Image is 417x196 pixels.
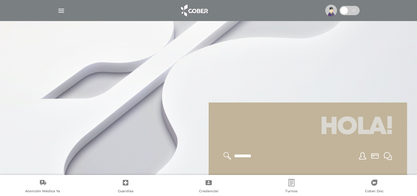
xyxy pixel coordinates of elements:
[178,3,210,18] img: logo_cober_home-white.png
[25,189,60,194] span: Atención Médica Ya
[365,189,384,194] span: Cober Doc
[325,5,337,16] img: profile-placeholder.svg
[1,179,84,195] a: Atención Médica Ya
[167,179,250,195] a: Credencial
[250,179,333,195] a: Turnos
[333,179,416,195] a: Cober Doc
[199,189,218,194] span: Credencial
[285,189,298,194] span: Turnos
[216,110,400,145] h1: Hola!
[118,189,134,194] span: Guardias
[57,7,65,15] img: Cober_menu-lines-white.svg
[84,179,167,195] a: Guardias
